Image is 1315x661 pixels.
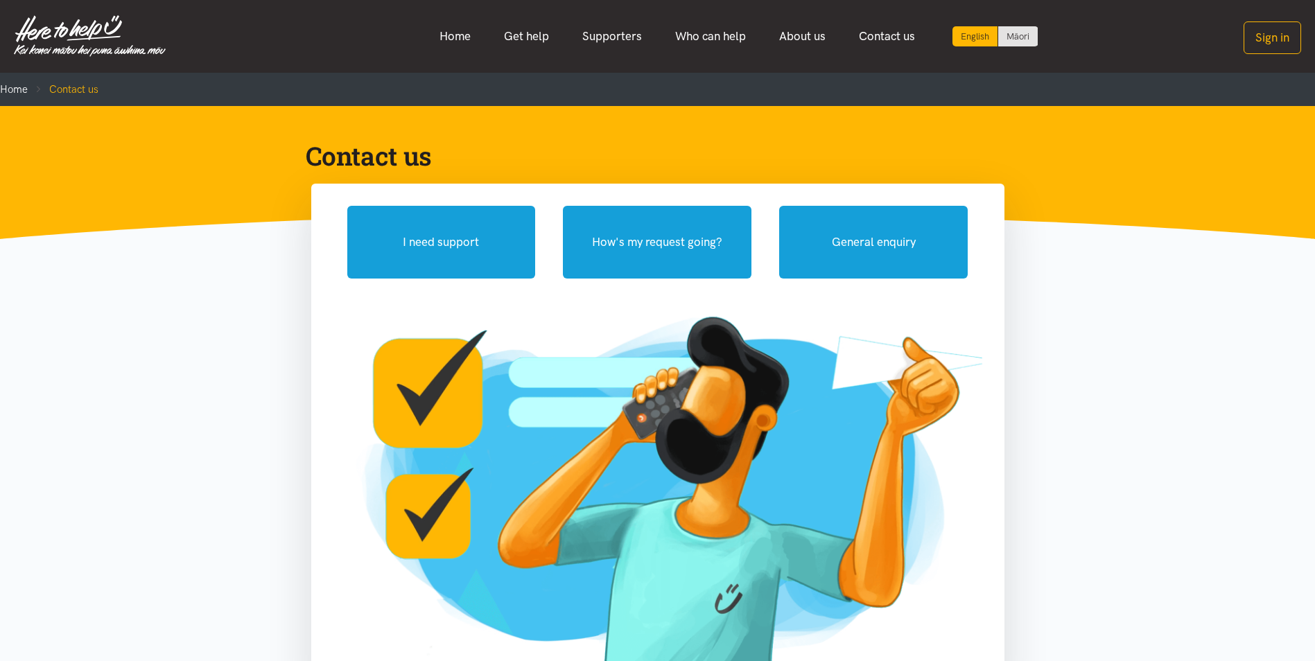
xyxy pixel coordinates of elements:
button: General enquiry [779,206,968,279]
li: Contact us [28,81,98,98]
a: About us [763,21,842,51]
a: Who can help [659,21,763,51]
h1: Contact us [306,139,988,173]
button: I need support [347,206,536,279]
div: Language toggle [952,26,1038,46]
a: Switch to Te Reo Māori [998,26,1038,46]
button: How's my request going? [563,206,751,279]
a: Home [423,21,487,51]
img: Home [14,15,166,57]
a: Contact us [842,21,932,51]
a: Get help [487,21,566,51]
div: Current language [952,26,998,46]
a: Supporters [566,21,659,51]
button: Sign in [1244,21,1301,54]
